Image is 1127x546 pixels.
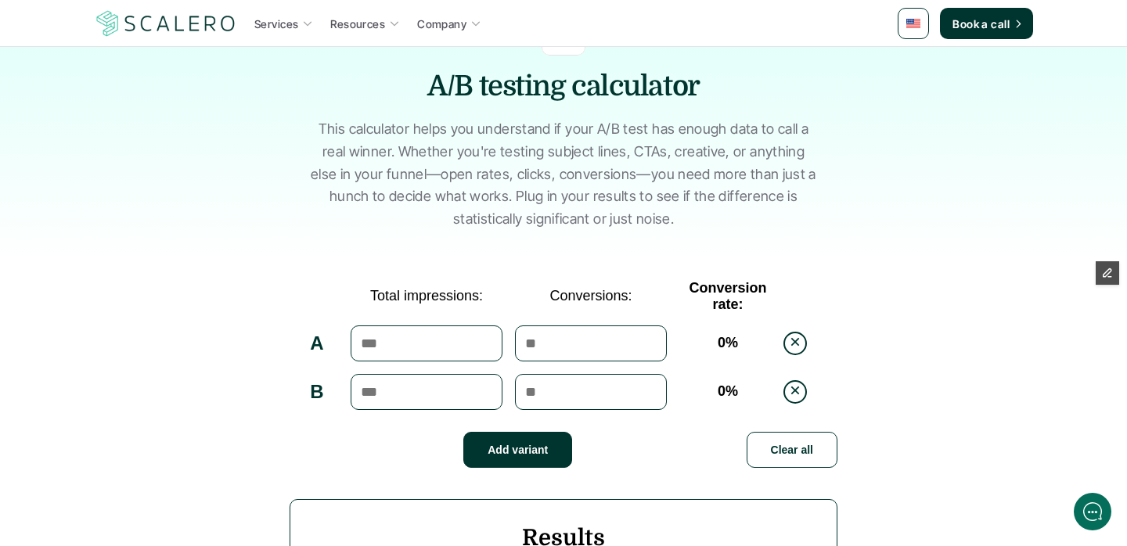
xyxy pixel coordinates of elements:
span: We run on Gist [131,400,198,410]
button: />GIF [238,417,272,461]
p: Book a call [952,16,1010,32]
td: Total impressions: [344,274,509,319]
button: Add variant [463,432,572,468]
g: /> [244,431,265,444]
button: Clear all [747,432,837,468]
a: Book a call [940,8,1033,39]
iframe: gist-messenger-bubble-iframe [1074,493,1111,530]
td: B [290,368,344,416]
p: Resources [330,16,385,32]
tspan: GIF [249,434,261,442]
td: Conversion rate: [673,274,783,319]
button: Edit Framer Content [1096,261,1119,285]
div: Scalero [59,10,141,27]
div: Back in a few hours [59,31,141,41]
img: Scalero company logotype [94,9,238,38]
h1: A/B testing calculator [329,67,798,106]
td: 0 % [673,319,783,368]
td: Conversions: [509,274,673,319]
p: This calculator helps you understand if your A/B test has enough data to call a real winner. Whet... [309,118,818,231]
p: Services [254,16,298,32]
td: A [290,319,344,368]
div: ScaleroBack in a few hours [47,10,293,41]
p: Company [417,16,466,32]
td: 0 % [673,368,783,416]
